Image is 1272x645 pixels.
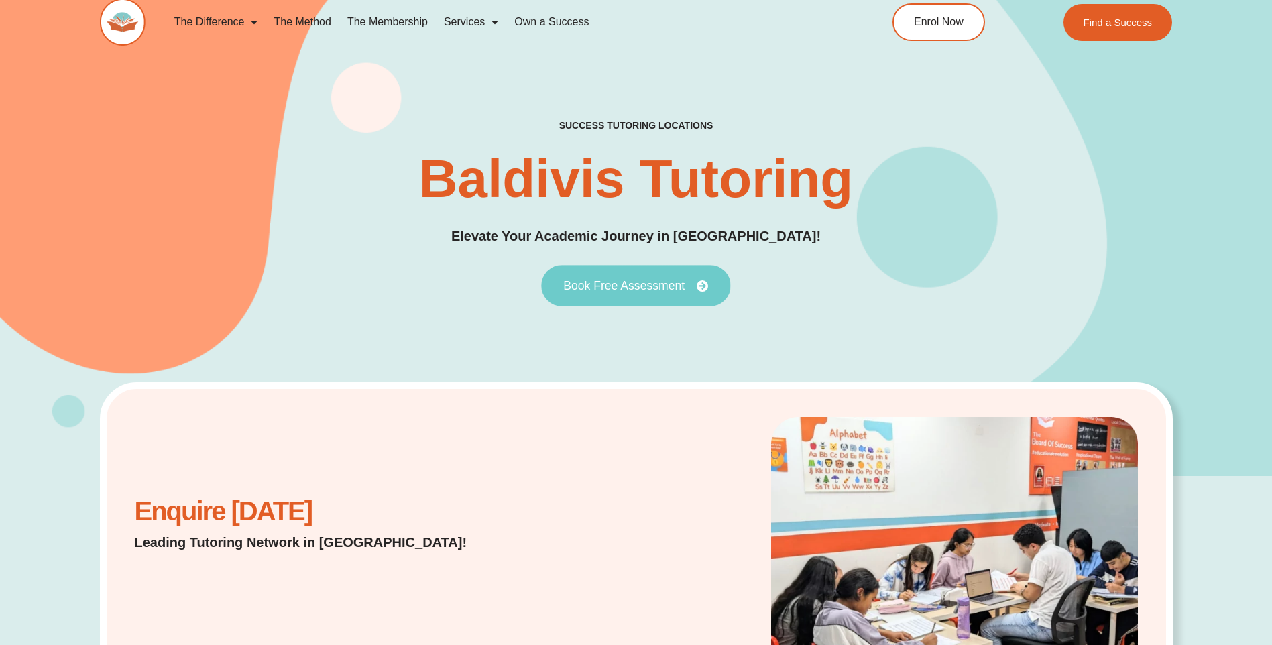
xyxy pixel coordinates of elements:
iframe: Website Lead Form [135,565,447,632]
a: Own a Success [506,7,597,38]
span: Find a Success [1084,17,1153,27]
p: Elevate Your Academic Journey in [GEOGRAPHIC_DATA]! [451,226,821,247]
a: Services [436,7,506,38]
h2: success tutoring locations [559,119,713,131]
a: Book Free Assessment [541,265,730,306]
h2: Enquire [DATE] [135,503,502,520]
a: The Membership [339,7,436,38]
a: The Difference [166,7,266,38]
span: Book Free Assessment [563,280,685,292]
p: Leading Tutoring Network in [GEOGRAPHIC_DATA]! [135,533,502,552]
h1: Baldivis Tutoring [419,152,853,206]
nav: Menu [166,7,831,38]
a: Enrol Now [892,3,985,41]
a: Find a Success [1063,4,1173,41]
span: Enrol Now [914,17,964,27]
a: The Method [266,7,339,38]
iframe: Chat Widget [1049,493,1272,645]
